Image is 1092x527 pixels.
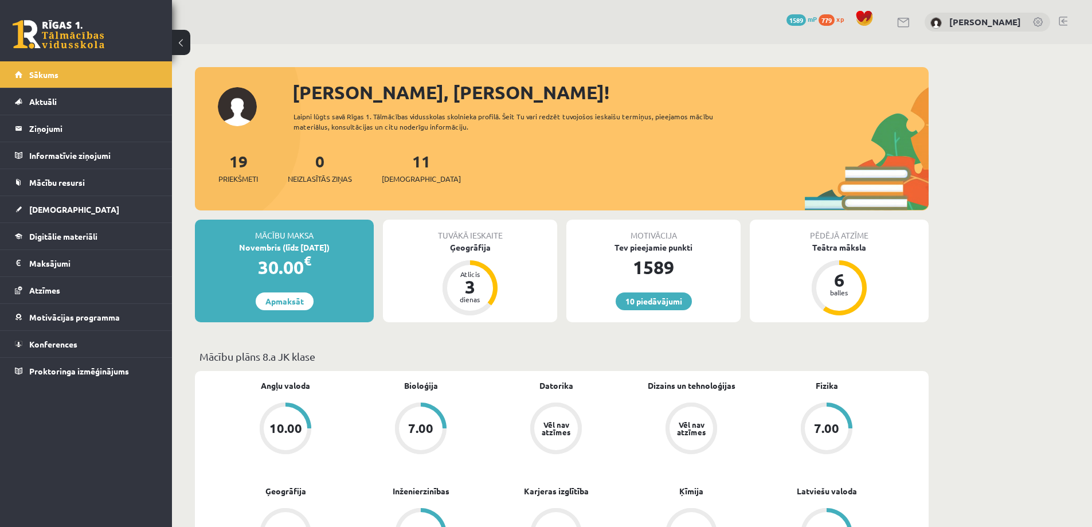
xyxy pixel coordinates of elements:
[29,142,158,169] legend: Informatīvie ziņojumi
[624,403,759,456] a: Vēl nav atzīmes
[29,204,119,214] span: [DEMOGRAPHIC_DATA]
[539,380,573,392] a: Datorika
[261,380,310,392] a: Angļu valoda
[616,292,692,310] a: 10 piedāvājumi
[566,220,741,241] div: Motivācija
[195,220,374,241] div: Mācību maksa
[218,151,258,185] a: 19Priekšmeti
[488,403,624,456] a: Vēl nav atzīmes
[195,241,374,253] div: Novembris (līdz [DATE])
[29,177,85,188] span: Mācību resursi
[679,485,703,497] a: Ķīmija
[383,220,557,241] div: Tuvākā ieskaite
[288,151,352,185] a: 0Neizlasītās ziņas
[786,14,817,24] a: 1589 mP
[675,421,707,436] div: Vēl nav atzīmes
[29,366,129,376] span: Proktoringa izmēģinājums
[759,403,894,456] a: 7.00
[29,69,58,80] span: Sākums
[288,173,352,185] span: Neizlasītās ziņas
[404,380,438,392] a: Bioloģija
[218,173,258,185] span: Priekšmeti
[797,485,857,497] a: Latviešu valoda
[836,14,844,24] span: xp
[15,196,158,222] a: [DEMOGRAPHIC_DATA]
[15,331,158,357] a: Konferences
[218,403,353,456] a: 10.00
[15,142,158,169] a: Informatīvie ziņojumi
[15,223,158,249] a: Digitālie materiāli
[304,252,311,269] span: €
[15,304,158,330] a: Motivācijas programma
[15,277,158,303] a: Atzīmes
[292,79,929,106] div: [PERSON_NAME], [PERSON_NAME]!
[822,271,856,289] div: 6
[293,111,734,132] div: Laipni lūgts savā Rīgas 1. Tālmācības vidusskolas skolnieka profilā. Šeit Tu vari redzēt tuvojošo...
[29,231,97,241] span: Digitālie materiāli
[383,241,557,253] div: Ģeogrāfija
[15,61,158,88] a: Sākums
[29,115,158,142] legend: Ziņojumi
[15,169,158,196] a: Mācību resursi
[808,14,817,24] span: mP
[265,485,306,497] a: Ģeogrāfija
[750,220,929,241] div: Pēdējā atzīme
[819,14,850,24] a: 779 xp
[15,88,158,115] a: Aktuāli
[566,253,741,281] div: 1589
[786,14,806,26] span: 1589
[29,312,120,322] span: Motivācijas programma
[949,16,1021,28] a: [PERSON_NAME]
[566,241,741,253] div: Tev pieejamie punkti
[822,289,856,296] div: balles
[195,253,374,281] div: 30.00
[15,358,158,384] a: Proktoringa izmēģinājums
[256,292,314,310] a: Apmaksāt
[750,241,929,253] div: Teātra māksla
[382,173,461,185] span: [DEMOGRAPHIC_DATA]
[393,485,449,497] a: Inženierzinības
[269,422,302,435] div: 10.00
[408,422,433,435] div: 7.00
[930,17,942,29] img: Endijs Antonovs
[29,285,60,295] span: Atzīmes
[750,241,929,317] a: Teātra māksla 6 balles
[816,380,838,392] a: Fizika
[524,485,589,497] a: Karjeras izglītība
[382,151,461,185] a: 11[DEMOGRAPHIC_DATA]
[453,296,487,303] div: dienas
[29,250,158,276] legend: Maksājumi
[29,96,57,107] span: Aktuāli
[648,380,735,392] a: Dizains un tehnoloģijas
[15,115,158,142] a: Ziņojumi
[814,422,839,435] div: 7.00
[353,403,488,456] a: 7.00
[453,271,487,278] div: Atlicis
[540,421,572,436] div: Vēl nav atzīmes
[819,14,835,26] span: 779
[453,278,487,296] div: 3
[13,20,104,49] a: Rīgas 1. Tālmācības vidusskola
[383,241,557,317] a: Ģeogrāfija Atlicis 3 dienas
[29,339,77,349] span: Konferences
[15,250,158,276] a: Maksājumi
[199,349,924,364] p: Mācību plāns 8.a JK klase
